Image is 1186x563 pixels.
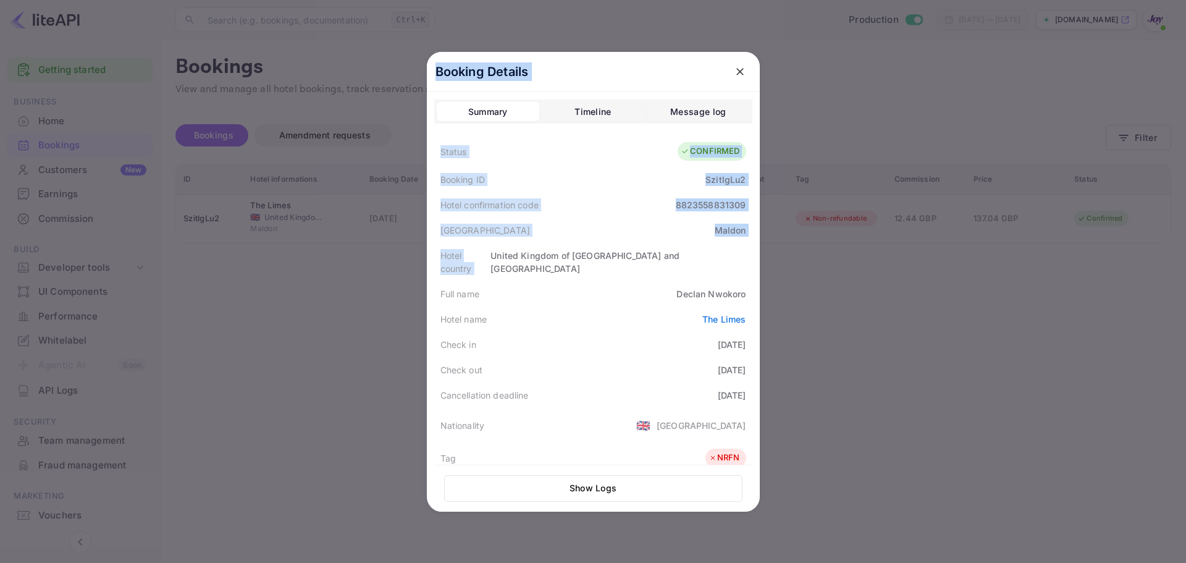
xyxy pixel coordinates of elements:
span: United States [636,414,650,436]
p: Booking Details [435,62,529,81]
div: NRFN [709,452,740,464]
div: Hotel name [440,313,487,326]
div: Summary [468,104,508,119]
div: 8823558831309 [676,198,746,211]
div: Status [440,145,467,158]
div: CONFIRMED [681,145,739,158]
button: Message log [647,102,749,122]
div: Timeline [574,104,611,119]
div: Hotel country [440,249,491,275]
div: [GEOGRAPHIC_DATA] [440,224,531,237]
div: [DATE] [718,389,746,402]
div: Message log [670,104,726,119]
div: Check in [440,338,476,351]
div: Nationality [440,419,485,432]
div: Full name [440,287,479,300]
div: SzitlgLu2 [705,173,746,186]
button: Show Logs [444,475,742,502]
button: Summary [437,102,539,122]
div: [GEOGRAPHIC_DATA] [657,419,746,432]
div: Booking ID [440,173,486,186]
div: Check out [440,363,482,376]
div: [DATE] [718,363,746,376]
div: Cancellation deadline [440,389,529,402]
div: Hotel confirmation code [440,198,539,211]
div: [DATE] [718,338,746,351]
div: Maldon [715,224,746,237]
a: The Limes [702,314,746,324]
div: United Kingdom of [GEOGRAPHIC_DATA] and [GEOGRAPHIC_DATA] [490,249,746,275]
button: close [729,61,751,83]
button: Timeline [542,102,644,122]
div: Declan Nwokoro [676,287,746,300]
div: Tag [440,452,456,465]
